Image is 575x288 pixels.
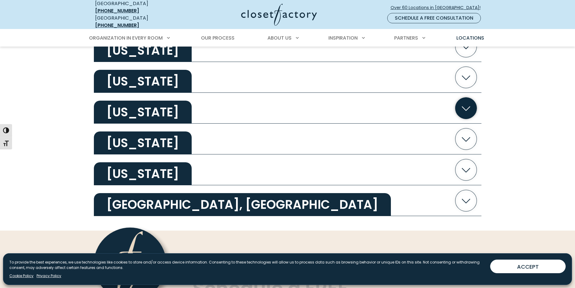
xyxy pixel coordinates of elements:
button: [US_STATE] [94,124,481,154]
h2: [US_STATE] [94,39,192,62]
h2: [US_STATE] [94,131,192,154]
a: [PHONE_NUMBER] [95,22,139,29]
p: To provide the best experiences, we use technologies like cookies to store and/or access device i... [9,260,485,270]
h2: [US_STATE] [94,162,192,185]
span: About Us [267,34,292,41]
span: Organization in Every Room [89,34,163,41]
a: [PHONE_NUMBER] [95,7,139,14]
img: Closet Factory Logo [241,4,317,26]
h2: [US_STATE] [94,70,192,93]
a: Cookie Policy [9,273,34,279]
nav: Primary Menu [85,30,490,47]
div: [GEOGRAPHIC_DATA] [95,15,183,29]
button: [US_STATE] [94,31,481,62]
a: Over 60 Locations in [GEOGRAPHIC_DATA]! [390,2,486,13]
a: Schedule a Free Consultation [387,13,481,23]
button: [US_STATE] [94,154,481,185]
button: [US_STATE] [94,93,481,124]
span: Our Process [201,34,235,41]
span: Inspiration [328,34,358,41]
button: [GEOGRAPHIC_DATA], [GEOGRAPHIC_DATA] [94,185,481,216]
a: Privacy Policy [37,273,61,279]
h2: [GEOGRAPHIC_DATA], [GEOGRAPHIC_DATA] [94,193,391,216]
button: [US_STATE] [94,62,481,93]
span: Partners [394,34,418,41]
span: Over 60 Locations in [GEOGRAPHIC_DATA]! [391,5,485,11]
h2: [US_STATE] [94,101,192,124]
button: ACCEPT [490,260,566,273]
span: Locations [456,34,484,41]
